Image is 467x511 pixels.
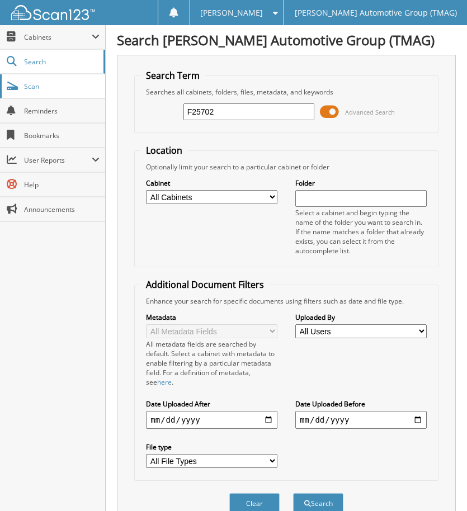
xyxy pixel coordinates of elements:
label: Folder [295,178,427,188]
input: end [295,411,427,429]
label: Uploaded By [295,313,427,322]
input: start [146,411,277,429]
label: Date Uploaded After [146,399,277,409]
div: Optionally limit your search to a particular cabinet or folder [140,162,432,172]
legend: Search Term [140,69,205,82]
label: Date Uploaded Before [295,399,427,409]
label: Cabinet [146,178,277,188]
span: Bookmarks [24,131,100,140]
span: Help [24,180,100,190]
span: Advanced Search [345,108,395,116]
span: Search [24,57,98,67]
h1: Search [PERSON_NAME] Automotive Group (TMAG) [117,31,456,49]
legend: Location [140,144,188,157]
div: Enhance your search for specific documents using filters such as date and file type. [140,296,432,306]
span: Reminders [24,106,100,116]
span: Announcements [24,205,100,214]
label: File type [146,442,277,452]
iframe: Chat Widget [411,457,467,511]
span: Cabinets [24,32,92,42]
span: User Reports [24,155,92,165]
span: [PERSON_NAME] [200,10,263,16]
div: All metadata fields are searched by default. Select a cabinet with metadata to enable filtering b... [146,339,277,387]
span: Scan [24,82,100,91]
img: scan123-logo-white.svg [11,5,95,20]
div: Searches all cabinets, folders, files, metadata, and keywords [140,87,432,97]
div: Select a cabinet and begin typing the name of the folder you want to search in. If the name match... [295,208,427,255]
a: here [157,377,172,387]
label: Metadata [146,313,277,322]
legend: Additional Document Filters [140,278,270,291]
span: [PERSON_NAME] Automotive Group (TMAG) [295,10,457,16]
